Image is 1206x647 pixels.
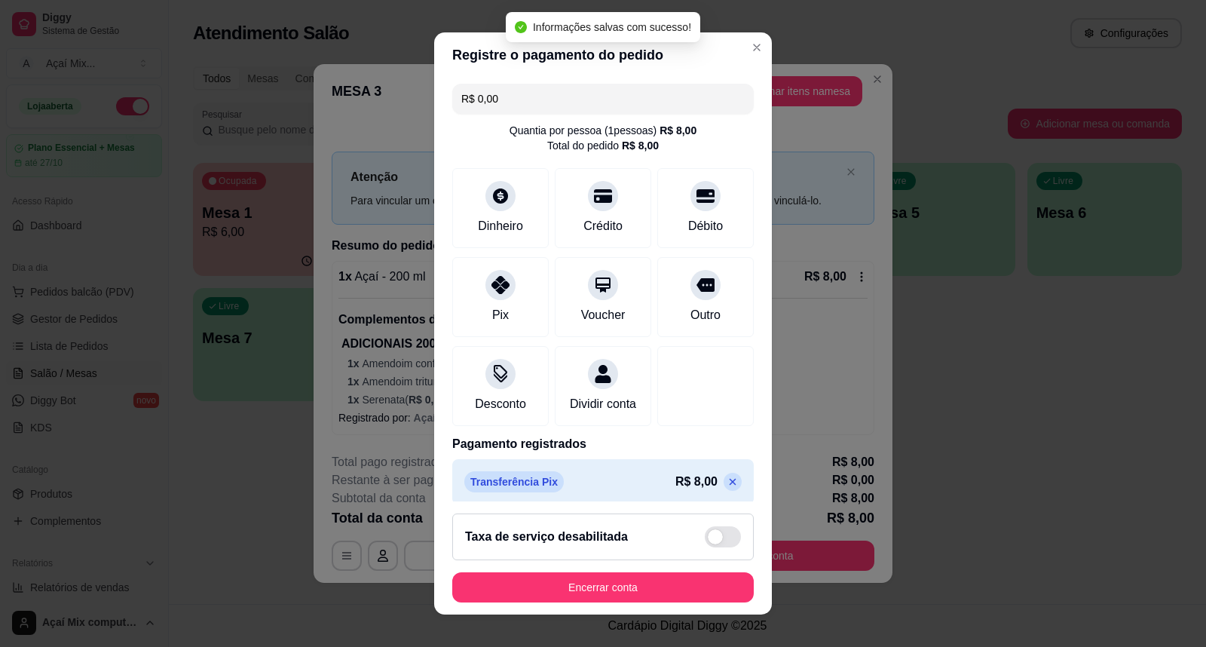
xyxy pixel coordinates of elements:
span: check-circle [515,21,527,33]
span: Informações salvas com sucesso! [533,21,691,33]
div: Total do pedido [547,138,659,153]
h2: Taxa de serviço desabilitada [465,528,628,546]
div: Outro [690,306,721,324]
header: Registre o pagamento do pedido [434,32,772,78]
div: Dividir conta [570,395,636,413]
div: R$ 8,00 [622,138,659,153]
div: Desconto [475,395,526,413]
div: Voucher [581,306,626,324]
div: Dinheiro [478,217,523,235]
div: R$ 8,00 [660,123,696,138]
div: Quantia por pessoa ( 1 pessoas) [510,123,696,138]
div: Débito [688,217,723,235]
div: Pix [492,306,509,324]
button: Encerrar conta [452,572,754,603]
p: Transferência Pix [464,471,564,492]
p: R$ 8,00 [675,473,718,491]
input: Ex.: hambúrguer de cordeiro [461,84,745,114]
button: Close [745,35,769,60]
div: Crédito [583,217,623,235]
p: Pagamento registrados [452,435,754,453]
